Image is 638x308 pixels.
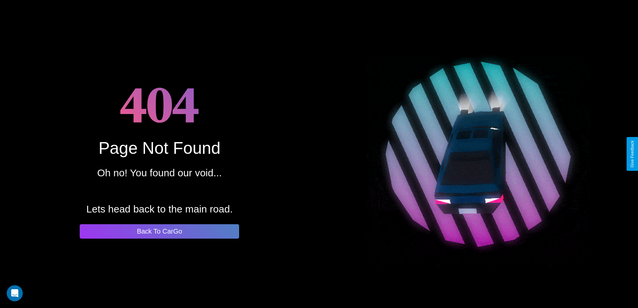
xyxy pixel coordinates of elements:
[367,42,590,266] img: spinning car
[7,285,23,301] div: Open Intercom Messenger
[98,138,220,158] div: Page Not Found
[86,164,233,218] p: Oh no! You found our void... Lets head back to the main road.
[630,140,635,168] div: Give Feedback
[120,70,199,138] h1: 404
[80,224,239,239] button: Back To CarGo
